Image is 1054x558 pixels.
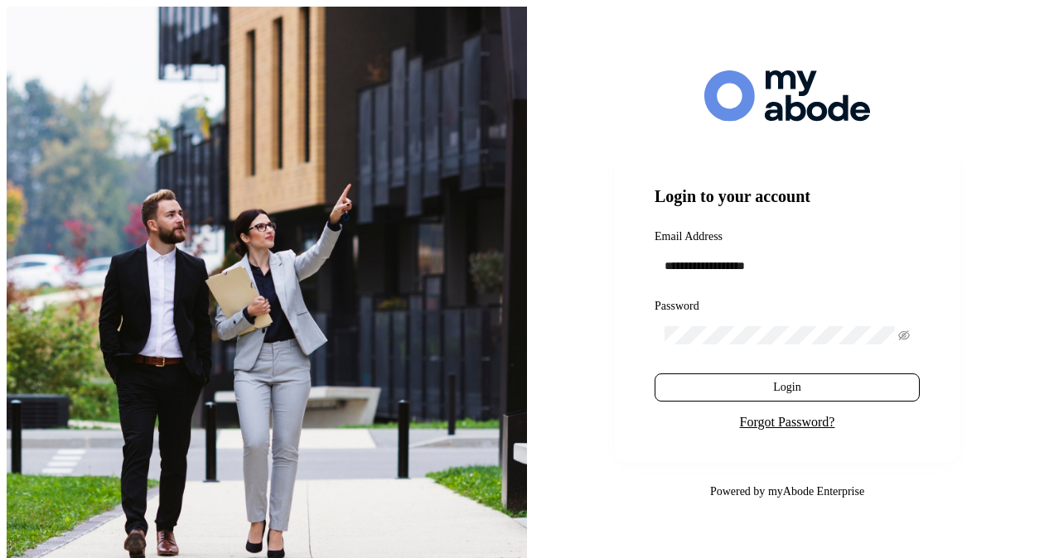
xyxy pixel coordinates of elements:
[773,374,800,401] span: Login
[898,330,910,341] span: eye-invisible
[768,483,814,501] a: myAbode
[655,415,920,430] a: Forgot Password?
[817,485,865,498] span: Enterprise
[655,297,920,315] label: Password
[655,228,920,246] label: Email Address
[710,485,766,498] span: Powered by
[655,185,920,208] h3: Login to your account
[655,373,920,402] button: Login
[704,70,870,121] img: ma-logo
